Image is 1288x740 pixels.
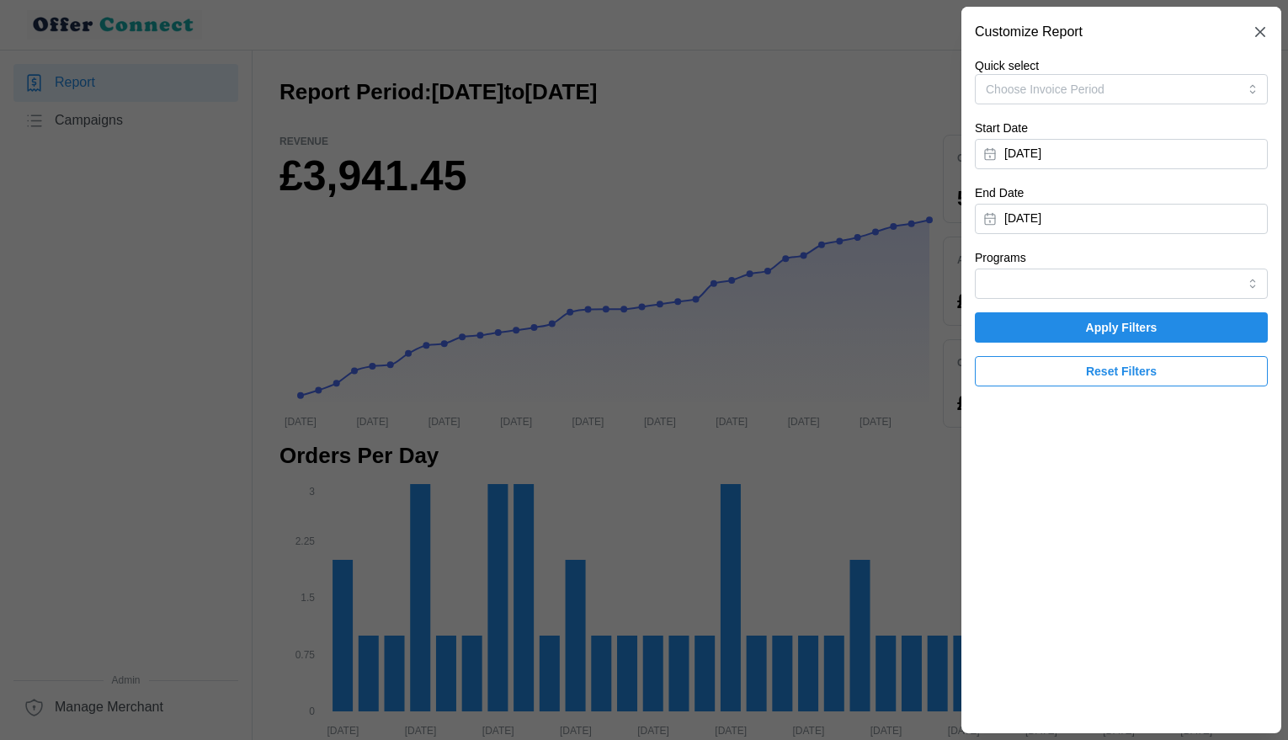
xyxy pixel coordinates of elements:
[1086,313,1158,342] span: Apply Filters
[975,57,1268,74] p: Quick select
[975,120,1028,138] label: Start Date
[986,83,1104,96] span: Choose Invoice Period
[975,184,1024,203] label: End Date
[975,249,1026,268] label: Programs
[975,312,1268,343] button: Apply Filters
[975,204,1268,234] button: [DATE]
[1086,357,1157,386] span: Reset Filters
[975,139,1268,169] button: [DATE]
[975,356,1268,386] button: Reset Filters
[975,25,1083,39] h2: Customize Report
[975,74,1268,104] button: Choose Invoice Period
